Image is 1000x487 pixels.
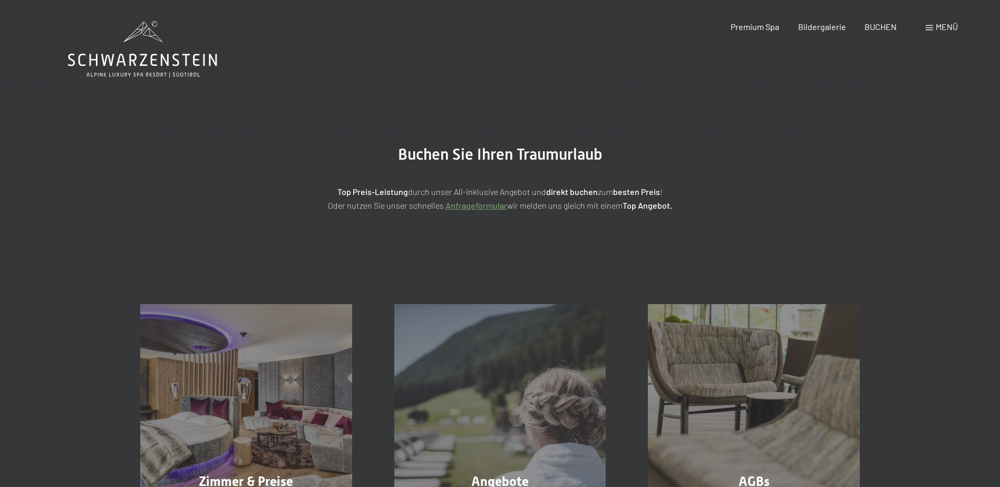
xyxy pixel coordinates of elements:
[865,22,897,32] a: BUCHEN
[546,187,598,197] strong: direkt buchen
[623,200,672,210] strong: Top Angebot.
[398,145,603,163] span: Buchen Sie Ihren Traumurlaub
[798,22,846,32] a: Bildergalerie
[445,200,507,210] a: Anfrageformular
[936,22,958,32] span: Menü
[237,185,764,212] p: durch unser All-inklusive Angebot und zum ! Oder nutzen Sie unser schnelles wir melden uns gleich...
[337,187,408,197] strong: Top Preis-Leistung
[731,22,779,32] a: Premium Spa
[613,187,660,197] strong: besten Preis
